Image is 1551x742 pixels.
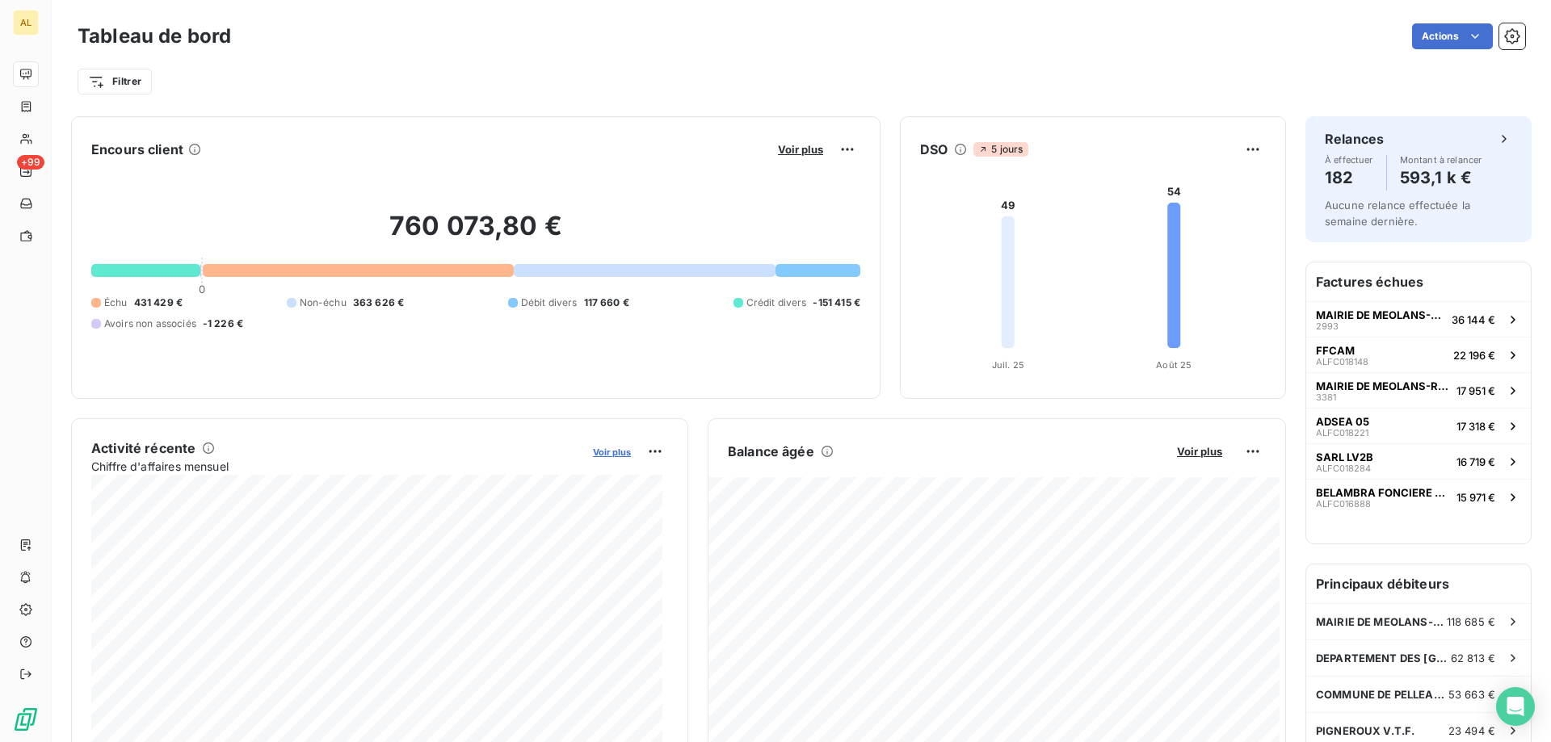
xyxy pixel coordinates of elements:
[1316,688,1448,701] span: COMMUNE DE PELLEAUTIER
[1496,687,1535,726] div: Open Intercom Messenger
[1456,384,1495,397] span: 17 951 €
[17,155,44,170] span: +99
[1177,445,1222,458] span: Voir plus
[91,210,860,258] h2: 760 073,80 €
[91,458,582,475] span: Chiffre d'affaires mensuel
[1316,321,1339,331] span: 2993
[1316,615,1447,628] span: MAIRIE DE MEOLANS-REVEL
[300,296,347,310] span: Non-échu
[1325,129,1384,149] h6: Relances
[1400,165,1482,191] h4: 593,1 k €
[134,296,183,310] span: 431 429 €
[584,296,629,310] span: 117 660 €
[1306,337,1531,372] button: FFCAMALFC01814822 196 €
[13,10,39,36] div: AL
[1316,451,1373,463] span: SARL LV2B
[1452,313,1495,326] span: 36 144 €
[773,142,828,157] button: Voir plus
[1456,491,1495,504] span: 15 971 €
[1316,344,1355,357] span: FFCAM
[1156,359,1192,371] tspan: Août 25
[1306,443,1531,479] button: SARL LV2BALFC01828416 719 €
[521,296,578,310] span: Débit divers
[91,140,183,159] h6: Encours client
[920,140,948,159] h6: DSO
[1306,372,1531,408] button: MAIRIE DE MEOLANS-REVEL338117 951 €
[778,143,823,156] span: Voir plus
[1453,349,1495,362] span: 22 196 €
[746,296,807,310] span: Crédit divers
[1316,415,1369,428] span: ADSEA 05
[1306,301,1531,337] button: MAIRIE DE MEOLANS-REVEL299336 144 €
[199,283,205,296] span: 0
[588,444,636,459] button: Voir plus
[1316,428,1368,438] span: ALFC018221
[1456,420,1495,433] span: 17 318 €
[593,446,631,458] span: Voir plus
[104,317,196,331] span: Avoirs non associés
[1316,392,1336,402] span: 3381
[78,69,152,94] button: Filtrer
[1316,499,1371,509] span: ALFC016888
[1316,652,1451,664] span: DEPARTEMENT DES [GEOGRAPHIC_DATA]
[104,296,128,310] span: Échu
[1448,688,1495,701] span: 53 663 €
[1306,408,1531,443] button: ADSEA 05ALFC01822117 318 €
[728,442,814,461] h6: Balance âgée
[1447,615,1495,628] span: 118 685 €
[1412,23,1493,49] button: Actions
[1306,564,1531,603] h6: Principaux débiteurs
[1316,357,1368,367] span: ALFC018148
[1456,455,1495,468] span: 16 719 €
[992,359,1024,371] tspan: Juil. 25
[203,317,243,331] span: -1 226 €
[1172,444,1227,459] button: Voir plus
[91,438,195,458] h6: Activité récente
[973,142,1028,157] span: 5 jours
[1306,262,1531,301] h6: Factures échues
[1316,463,1371,473] span: ALFC018284
[13,158,38,184] a: +99
[1316,486,1450,499] span: BELAMBRA FONCIERE TOURISME
[13,706,39,732] img: Logo LeanPay
[1325,199,1470,228] span: Aucune relance effectuée la semaine dernière.
[1316,379,1450,392] span: MAIRIE DE MEOLANS-REVEL
[1306,479,1531,514] button: BELAMBRA FONCIERE TOURISMEALFC01688815 971 €
[813,296,860,310] span: -151 415 €
[1448,724,1495,737] span: 23 494 €
[1316,724,1414,737] span: PIGNEROUX V.T.F.
[1400,155,1482,165] span: Montant à relancer
[1325,155,1373,165] span: À effectuer
[78,22,231,51] h3: Tableau de bord
[353,296,404,310] span: 363 626 €
[1325,165,1373,191] h4: 182
[1316,308,1445,321] span: MAIRIE DE MEOLANS-REVEL
[1451,652,1495,664] span: 62 813 €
